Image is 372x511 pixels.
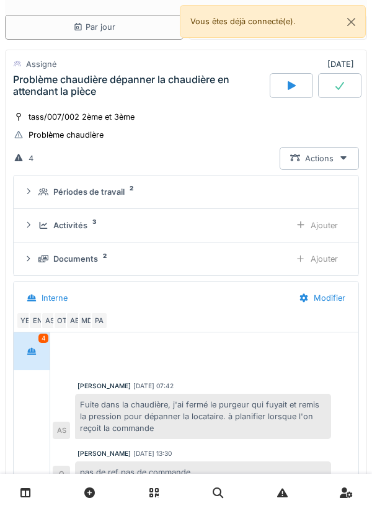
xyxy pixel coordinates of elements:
div: Ajouter [285,214,348,237]
div: Modifier [288,287,356,309]
div: Problème chaudière [29,129,104,141]
div: Vous êtes déjà connecté(e). [180,5,366,38]
div: Par jour [73,21,115,33]
div: [DATE] 13:30 [133,449,172,458]
div: tass/007/002 2ème et 3ème [29,111,135,123]
div: [PERSON_NAME] [77,381,131,391]
div: Documents [53,253,98,265]
div: [DATE] [327,58,359,70]
div: [PERSON_NAME] [77,449,131,458]
div: PA [91,312,108,329]
div: MD [78,312,95,329]
div: Périodes de travail [53,186,125,198]
div: O [53,466,70,483]
div: Problème chaudière dépanner la chaudière en attendant la pièce [13,74,267,97]
div: OT [53,312,71,329]
div: 4 [38,334,48,343]
div: AS [53,422,70,439]
div: pas de ref pas de commande [75,461,331,483]
div: Assigné [26,58,56,70]
div: Interne [42,292,68,304]
div: 4 [29,153,33,164]
summary: Périodes de travail2 [19,180,353,203]
div: YE [16,312,33,329]
div: Activités [53,220,87,231]
summary: Activités3Ajouter [19,214,353,237]
div: EN [29,312,46,329]
div: Ajouter [285,247,348,270]
div: AS [41,312,58,329]
div: [DATE] 07:42 [133,381,174,391]
summary: Documents2Ajouter [19,247,353,270]
div: Actions [280,147,359,170]
div: AB [66,312,83,329]
div: Fuite dans la chaudière, j'ai fermé le purgeur qui fuyait et remis la pression pour dépanner la l... [75,394,331,440]
button: Close [337,6,365,38]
